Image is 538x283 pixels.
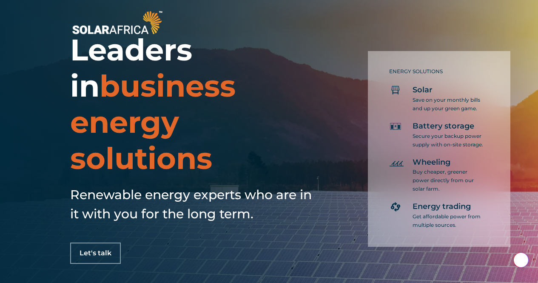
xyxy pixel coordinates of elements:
[413,121,474,131] span: Battery storage
[413,85,433,95] span: Solar
[70,185,317,223] h5: Renewable energy experts who are in it with you for the long term.
[413,212,485,229] p: Get affordable power from multiple sources.
[70,243,121,264] a: Let's talk
[413,157,450,168] span: Wheeling
[80,250,111,257] span: Let's talk
[413,132,485,149] p: Secure your backup power supply with on-site storage.
[413,202,471,212] span: Energy trading
[70,68,236,177] span: business energy solutions
[413,96,485,113] p: Save on your monthly bills and up your green game.
[413,168,485,193] p: Buy cheaper, greener power directly from our solar farm.
[389,69,485,74] h5: ENERGY SOLUTIONS
[70,32,317,177] h1: Leaders in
